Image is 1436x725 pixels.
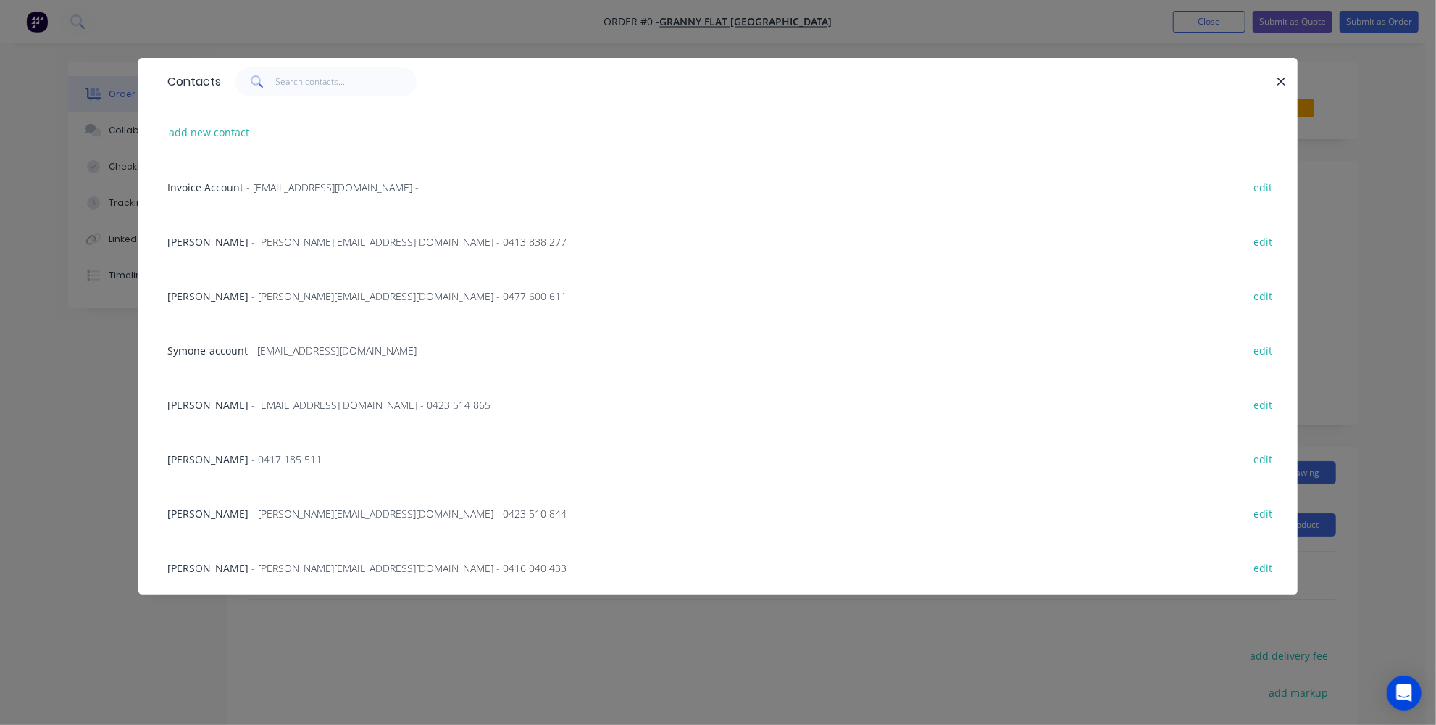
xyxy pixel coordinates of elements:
span: [PERSON_NAME] [167,289,249,303]
div: Contacts [160,59,221,105]
span: - [EMAIL_ADDRESS][DOMAIN_NAME] - [251,344,423,357]
div: Open Intercom Messenger [1387,676,1422,710]
span: [PERSON_NAME] [167,235,249,249]
button: edit [1246,449,1280,468]
span: - [EMAIL_ADDRESS][DOMAIN_NAME] - [246,181,419,194]
span: - [PERSON_NAME][EMAIL_ADDRESS][DOMAIN_NAME] - 0416 040 433 [251,561,567,575]
button: edit [1246,177,1280,196]
button: add new contact [162,123,257,142]
button: edit [1246,340,1280,360]
span: [PERSON_NAME] [167,398,249,412]
button: edit [1246,286,1280,305]
span: - [PERSON_NAME][EMAIL_ADDRESS][DOMAIN_NAME] - 0413 838 277 [251,235,567,249]
span: - [EMAIL_ADDRESS][DOMAIN_NAME] - 0423 514 865 [251,398,491,412]
span: [PERSON_NAME] [167,452,249,466]
span: - [PERSON_NAME][EMAIL_ADDRESS][DOMAIN_NAME] - 0423 510 844 [251,507,567,521]
button: edit [1246,558,1280,577]
span: - [PERSON_NAME][EMAIL_ADDRESS][DOMAIN_NAME] - 0477 600 611 [251,289,567,303]
button: edit [1246,503,1280,523]
span: - 0417 185 511 [251,452,322,466]
span: Symone-account [167,344,248,357]
span: [PERSON_NAME] [167,561,249,575]
input: Search contacts... [276,67,417,96]
span: [PERSON_NAME] [167,507,249,521]
button: edit [1246,394,1280,414]
button: edit [1246,231,1280,251]
span: Invoice Account [167,181,243,194]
